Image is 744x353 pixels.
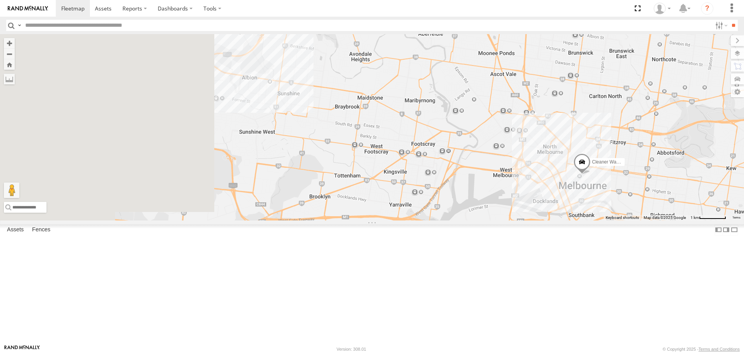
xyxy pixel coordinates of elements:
a: Terms and Conditions [699,347,740,351]
label: Map Settings [731,86,744,97]
label: Search Query [16,20,22,31]
span: 1 km [691,215,699,220]
i: ? [701,2,713,15]
label: Hide Summary Table [730,224,738,236]
button: Drag Pegman onto the map to open Street View [4,183,19,198]
label: Dock Summary Table to the Left [715,224,722,236]
div: John Vu [651,3,673,14]
label: Fences [28,225,54,236]
label: Assets [3,225,28,236]
button: Map Scale: 1 km per 66 pixels [688,215,728,220]
button: Zoom Home [4,59,15,70]
span: Cleaner Wagon #1 [592,160,631,165]
div: © Copyright 2025 - [663,347,740,351]
label: Search Filter Options [712,20,729,31]
button: Keyboard shortcuts [606,215,639,220]
button: Zoom in [4,38,15,48]
label: Dock Summary Table to the Right [722,224,730,236]
label: Measure [4,74,15,84]
a: Visit our Website [4,345,40,353]
a: Terms (opens in new tab) [732,216,741,219]
button: Zoom out [4,48,15,59]
div: Version: 308.01 [337,347,366,351]
img: rand-logo.svg [8,6,48,11]
span: Map data ©2025 Google [644,215,686,220]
